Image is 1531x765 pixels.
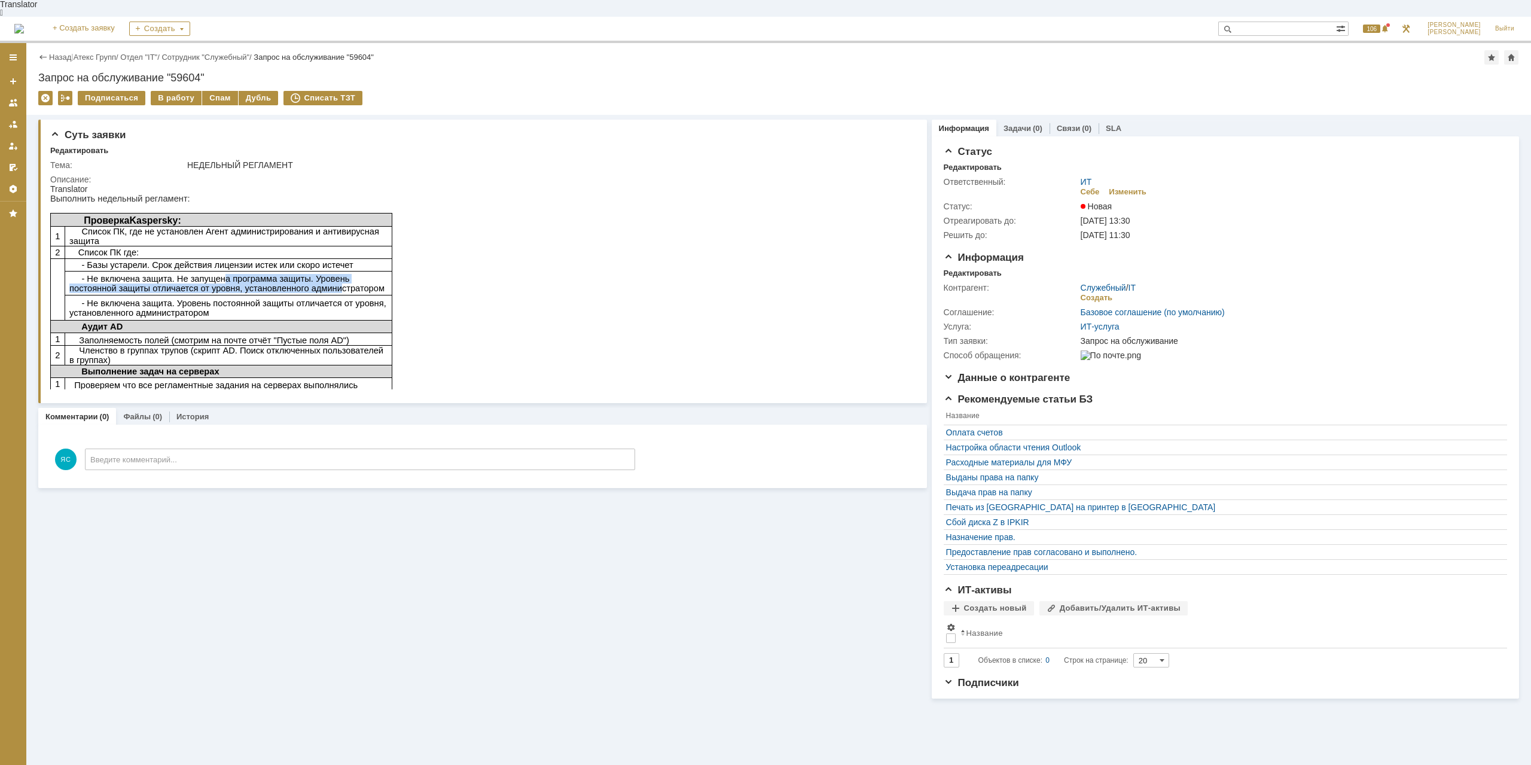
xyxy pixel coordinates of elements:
[978,656,1042,665] span: Объектов в списке:
[45,412,98,421] a: Комментарии
[74,53,116,62] a: Атекс Групп
[49,53,71,62] a: Назад
[161,53,249,62] a: Сотрудник "Служебный"
[50,175,908,184] div: Описание:
[944,322,1078,331] div: Услуга:
[19,90,334,109] span: - Не включена защита. Не запущена программа защиты. Уровень постоянной защиты отличается от уровн...
[31,182,169,192] span: Выполнение задач на серверах
[1081,216,1130,225] span: [DATE] 13:30
[187,160,906,170] div: НЕДЕЛЬНЫЙ РЕГЛАМЕНТ
[946,473,1499,482] a: Выданы права на папку
[1356,17,1392,41] div: Открыть панель уведомлений
[1484,50,1499,65] div: Добавить в избранное
[944,372,1071,383] span: Данные о контрагенте
[19,76,303,86] span: - Базы устарели. Срок действия лицензии истек или скоро истечет
[129,22,190,36] div: Создать
[944,351,1078,360] div: Способ обращения:
[946,532,1499,542] a: Назначение прав.
[1081,187,1100,197] div: Себе
[1081,177,1092,187] a: ИТ
[79,31,127,41] span: Kaspersky
[946,428,1499,437] a: Оплата счетов
[944,269,1002,278] div: Редактировать
[5,195,10,205] span: 1
[1420,17,1488,41] a: [PERSON_NAME][PERSON_NAME]
[71,52,73,61] div: |
[74,53,121,62] div: /
[944,584,1012,596] span: ИТ-активы
[19,161,333,181] span: Членство в группах трупов (скрипт AD. Поиск отключенных пользователей в группах)
[1081,307,1225,317] a: Базовое соглашение (по умолчанию)
[1504,50,1518,65] div: Сделать домашней страницей
[944,177,1078,187] div: Ответственный:
[1081,322,1120,331] a: ИТ-услуга
[1045,653,1050,668] div: 0
[45,17,122,41] a: + Создать заявку
[19,196,307,206] span: Проверяем что все регламентные задания на серверах выполнялись
[254,53,374,62] div: Запрос на обслуживание "59604"
[939,124,989,133] a: Информация
[50,160,185,170] div: Тема:
[38,91,53,105] div: Удалить
[978,653,1129,668] i: Строк на странице:
[1363,25,1380,33] span: 106
[58,91,72,105] div: Работа с массовостью
[19,151,299,161] span: Заполняемость полей (смотрим на почте отчёт "Пустые поля AD")
[33,31,131,41] span: Проверка :
[944,252,1024,263] span: Информация
[1082,124,1091,133] div: (0)
[153,412,162,421] div: (0)
[944,283,1078,292] div: Контрагент:
[31,138,72,147] span: Аудит AD
[944,394,1093,405] span: Рекомендуемые статьи БЗ
[4,158,23,177] a: Мои согласования
[5,166,10,176] span: 2
[1428,22,1481,29] span: [PERSON_NAME]
[944,146,992,157] span: Статус
[946,517,1499,527] div: Сбой диска Z в IPKIR
[1081,230,1130,240] span: [DATE] 11:30
[100,412,109,421] div: (0)
[966,629,1003,638] div: Название
[944,336,1078,346] div: Тип заявки:
[120,53,157,62] a: Отдел "IT"
[161,53,254,62] div: /
[5,63,10,73] span: 2
[944,409,1501,425] th: Название
[4,179,23,199] a: Настройки
[1033,124,1042,133] div: (0)
[946,502,1499,512] a: Печать из [GEOGRAPHIC_DATA] на принтер в [GEOGRAPHIC_DATA]
[946,443,1499,452] a: Настройка области чтения Outlook
[14,24,24,33] a: Перейти на домашнюю страницу
[944,202,1078,211] div: Статус:
[4,72,23,91] a: Создать заявку
[1488,17,1521,41] a: Выйти
[4,115,23,134] a: Заявки в моей ответственности
[120,53,161,62] div: /
[50,129,126,141] span: Суть заявки
[1081,202,1112,211] span: Новая
[1081,283,1136,292] div: /
[1004,124,1031,133] a: Задачи
[946,623,956,632] span: Настройки
[944,307,1078,317] div: Соглашение:
[944,216,1078,225] div: Отреагировать до:
[176,412,209,421] a: История
[1336,22,1348,33] span: Расширенный поиск
[1081,351,1141,360] img: По почте.png
[1109,187,1146,197] div: Изменить
[19,42,329,62] span: Список ПК, где не установлен Агент администрирования и антивирусная защита
[1399,22,1413,36] a: Перейти в интерфейс администратора
[38,72,1519,84] div: Запрос на обслуживание "59604"
[946,458,1499,467] a: Расходные материалы для МФУ
[19,114,336,133] span: - Не включена защита. Уровень постоянной защиты отличается от уровня, установленного администратором
[946,547,1499,557] a: Предоставление прав согласовано и выполнено.
[1106,124,1121,133] a: SLA
[946,487,1499,497] a: Выдача прав на папку
[14,24,24,33] img: logo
